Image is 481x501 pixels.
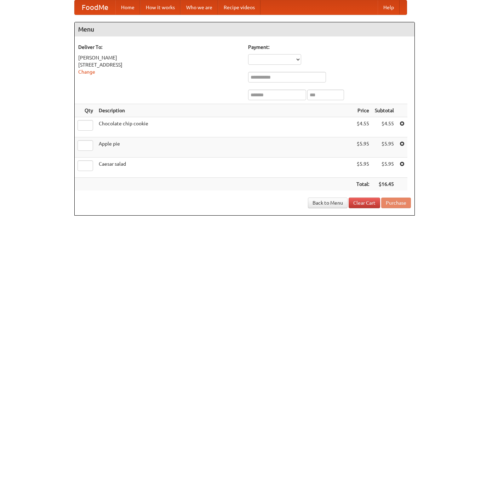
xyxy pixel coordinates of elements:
[115,0,140,15] a: Home
[381,198,411,208] button: Purchase
[75,0,115,15] a: FoodMe
[354,137,372,158] td: $5.95
[349,198,380,208] a: Clear Cart
[354,178,372,191] th: Total:
[378,0,400,15] a: Help
[218,0,260,15] a: Recipe videos
[75,22,414,36] h4: Menu
[354,104,372,117] th: Price
[96,158,354,178] td: Caesar salad
[372,158,397,178] td: $5.95
[248,44,411,51] h5: Payment:
[372,117,397,137] td: $4.55
[78,44,241,51] h5: Deliver To:
[96,117,354,137] td: Chocolate chip cookie
[372,104,397,117] th: Subtotal
[140,0,181,15] a: How it works
[354,158,372,178] td: $5.95
[78,54,241,61] div: [PERSON_NAME]
[96,137,354,158] td: Apple pie
[354,117,372,137] td: $4.55
[181,0,218,15] a: Who we are
[372,178,397,191] th: $16.45
[96,104,354,117] th: Description
[78,69,95,75] a: Change
[372,137,397,158] td: $5.95
[78,61,241,68] div: [STREET_ADDRESS]
[75,104,96,117] th: Qty
[308,198,348,208] a: Back to Menu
